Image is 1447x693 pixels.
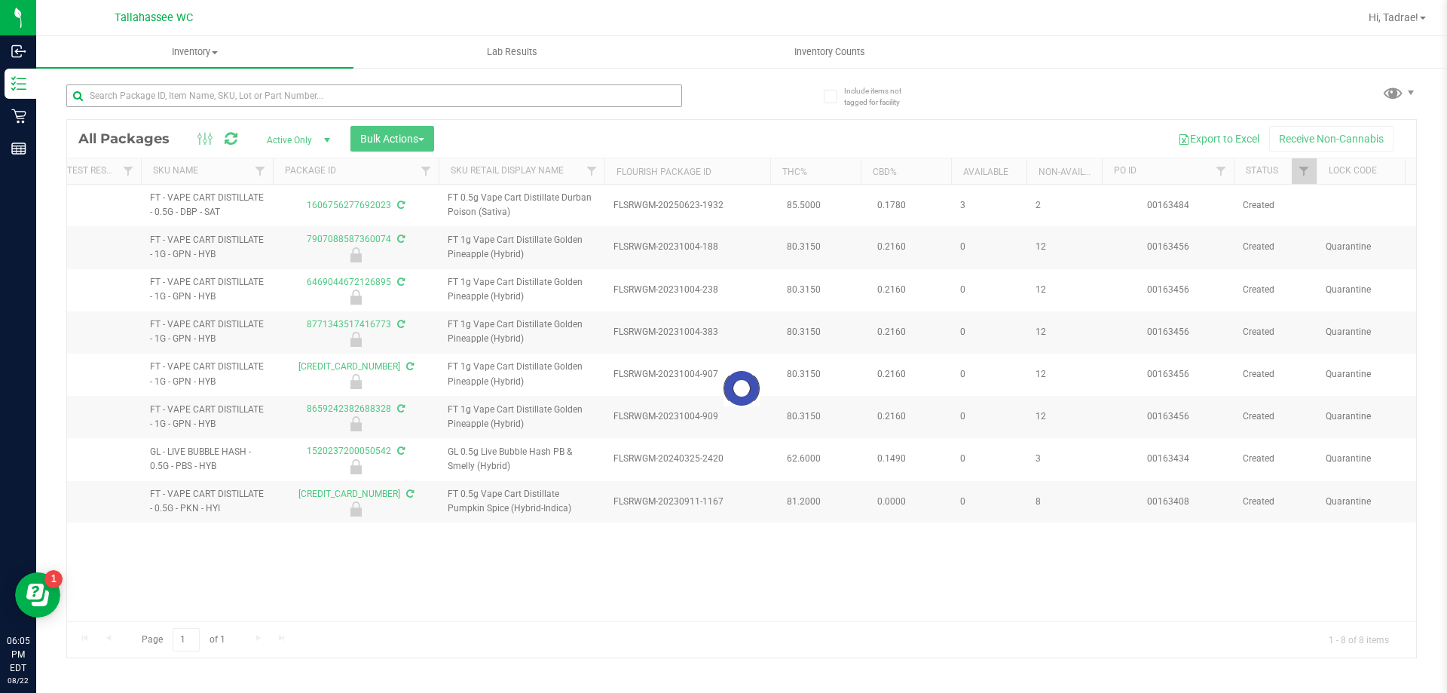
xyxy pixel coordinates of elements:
inline-svg: Reports [11,141,26,156]
span: Hi, Tadrae! [1369,11,1418,23]
a: Inventory [36,36,353,68]
inline-svg: Inventory [11,76,26,91]
inline-svg: Retail [11,109,26,124]
span: Inventory [36,45,353,59]
span: Tallahassee WC [115,11,193,24]
a: Lab Results [353,36,671,68]
input: Search Package ID, Item Name, SKU, Lot or Part Number... [66,84,682,107]
iframe: Resource center unread badge [44,570,63,588]
span: Lab Results [467,45,558,59]
span: Include items not tagged for facility [844,85,919,108]
iframe: Resource center [15,572,60,618]
a: Inventory Counts [671,36,988,68]
p: 06:05 PM EDT [7,634,29,675]
p: 08/22 [7,675,29,686]
inline-svg: Inbound [11,44,26,59]
span: Inventory Counts [774,45,886,59]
